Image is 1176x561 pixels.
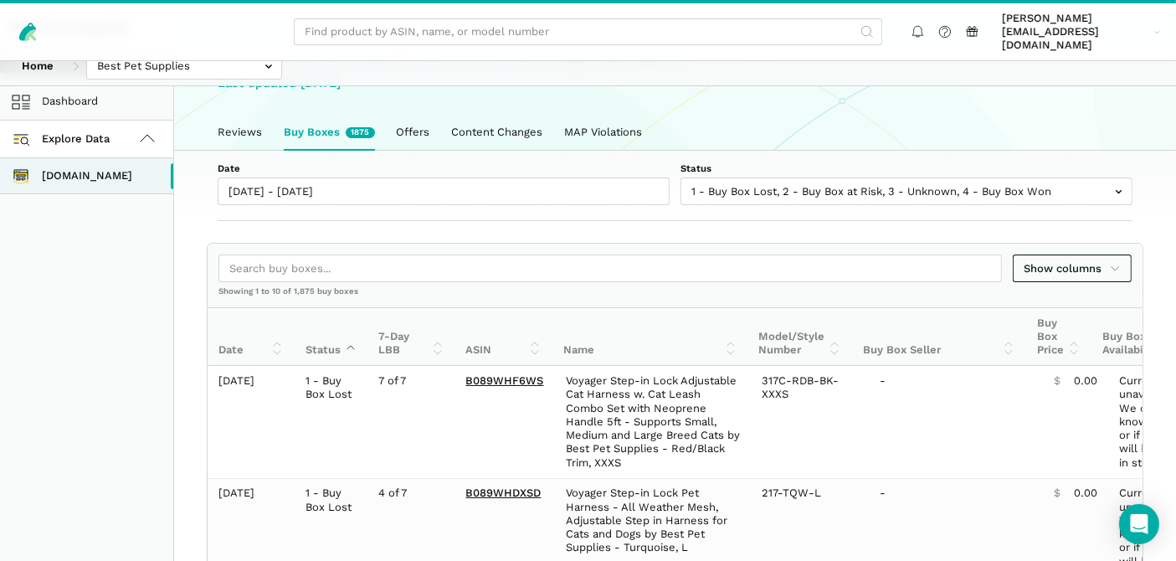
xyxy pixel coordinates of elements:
[368,366,455,478] td: 7 of 7
[218,255,1002,282] input: Search buy boxes...
[17,129,110,149] span: Explore Data
[1024,260,1121,277] span: Show columns
[466,374,544,387] a: B089WHF6WS
[1013,255,1132,282] a: Show columns
[273,115,386,150] a: Buy Boxes1875
[218,162,670,175] label: Date
[680,178,1132,205] input: 1 - Buy Box Lost, 2 - Buy Box at Risk, 3 - Unknown, 4 - Buy Box Won
[748,308,853,366] th: Model/Style Number: activate to sort column ascending
[368,308,455,366] th: 7-Day LBB : activate to sort column ascending
[1026,308,1091,366] th: Buy Box Price: activate to sort column ascending
[466,486,542,499] a: B089WHDXSD
[441,115,554,150] a: Content Changes
[1055,374,1061,388] span: $
[552,308,748,366] th: Name: activate to sort column ascending
[295,308,368,366] th: Status: activate to sort column descending
[1055,486,1061,500] span: $
[680,162,1132,175] label: Status
[1002,12,1148,53] span: [PERSON_NAME][EMAIL_ADDRESS][DOMAIN_NAME]
[554,115,654,150] a: MAP Violations
[208,366,295,478] td: [DATE]
[386,115,441,150] a: Offers
[1119,504,1159,544] div: Open Intercom Messenger
[1074,486,1097,500] span: 0.00
[752,366,870,478] td: 317C-RDB-BK-XXXS
[207,115,273,150] a: Reviews
[295,366,368,478] td: 1 - Buy Box Lost
[997,9,1166,55] a: [PERSON_NAME][EMAIL_ADDRESS][DOMAIN_NAME]
[208,286,1143,307] div: Showing 1 to 10 of 1,875 buy boxes
[346,127,375,138] span: New buy boxes in the last week
[455,308,552,366] th: ASIN: activate to sort column ascending
[852,308,1026,366] th: Buy Box Seller: activate to sort column ascending
[208,308,295,366] th: Date: activate to sort column ascending
[556,366,752,478] td: Voyager Step-in Lock Adjustable Cat Harness w. Cat Leash Combo Set with Neoprene Handle 5ft - Sup...
[11,53,64,80] a: Home
[870,366,1044,478] td: -
[86,53,282,80] input: Best Pet Supplies
[294,18,882,46] input: Find product by ASIN, name, or model number
[1074,374,1097,388] span: 0.00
